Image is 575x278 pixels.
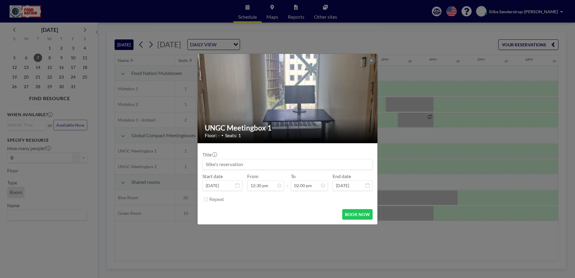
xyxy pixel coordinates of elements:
label: From [247,173,258,179]
span: Seats: 1 [225,132,241,138]
input: Silke's reservation [203,159,372,169]
h2: UNGC Meetingbox 1 [205,123,371,132]
label: Title [202,152,217,158]
span: - [287,175,288,189]
span: • [221,133,223,137]
button: BOOK NOW [342,209,373,220]
label: Repeat [209,196,224,202]
label: To [291,173,296,179]
span: Floor: - [205,132,220,138]
label: End date [333,173,351,179]
label: Start date [202,173,223,179]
